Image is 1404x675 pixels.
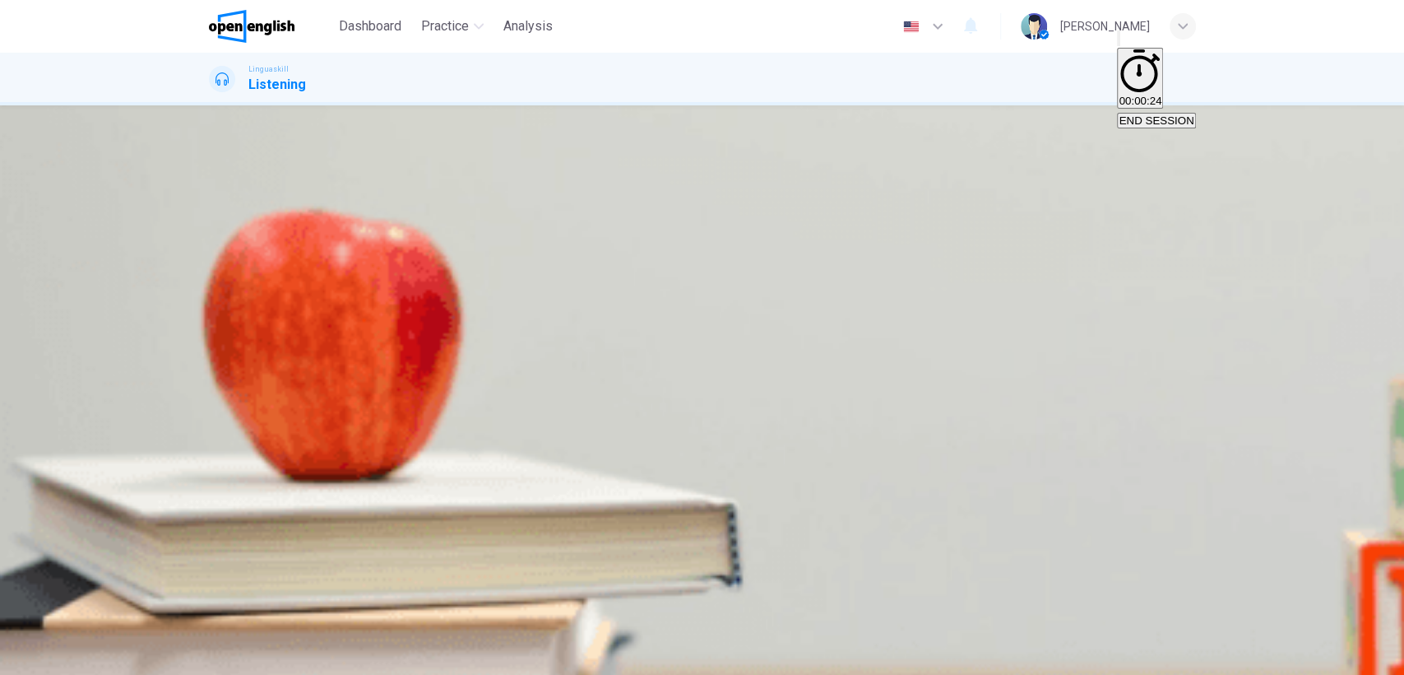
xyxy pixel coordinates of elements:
[1119,95,1161,107] span: 00:00:24
[209,10,333,43] a: OpenEnglish logo
[1117,48,1195,110] div: Hide
[1021,13,1047,40] img: Profile picture
[339,16,401,36] span: Dashboard
[1117,28,1195,48] div: Mute
[421,16,469,36] span: Practice
[1060,16,1150,36] div: [PERSON_NAME]
[248,75,306,95] h1: Listening
[503,16,553,36] span: Analysis
[415,12,490,41] button: Practice
[332,12,408,41] button: Dashboard
[901,21,921,33] img: en
[209,10,295,43] img: OpenEnglish logo
[1117,48,1163,109] button: 00:00:24
[1117,113,1195,128] button: END SESSION
[1119,114,1193,127] span: END SESSION
[248,63,289,75] span: Linguaskill
[497,12,559,41] button: Analysis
